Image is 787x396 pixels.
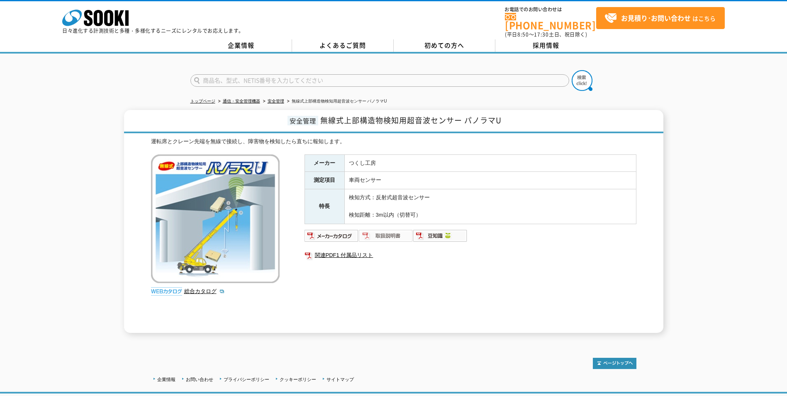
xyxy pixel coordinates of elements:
[344,172,636,189] td: 車両センサー
[223,99,260,103] a: 通信・安全管理機器
[224,377,269,382] a: プライバシーポリシー
[190,99,215,103] a: トップページ
[186,377,213,382] a: お問い合わせ
[305,172,344,189] th: 測定項目
[572,70,592,91] img: btn_search.png
[394,39,495,52] a: 初めての方へ
[326,377,354,382] a: サイトマップ
[151,154,280,283] img: 無線式上部構造物検知用超音波センサー パノラマU
[288,116,318,125] span: 安全管理
[593,358,636,369] img: トップページへ
[190,39,292,52] a: 企業情報
[280,377,316,382] a: クッキーポリシー
[359,229,413,242] img: 取扱説明書
[320,115,502,126] span: 無線式上部構造物検知用超音波センサー パノラマU
[190,74,569,87] input: 商品名、型式、NETIS番号を入力してください
[424,41,464,50] span: 初めての方へ
[534,31,549,38] span: 17:30
[621,13,691,23] strong: お見積り･お問い合わせ
[413,229,468,242] img: 豆知識
[505,13,596,30] a: [PHONE_NUMBER]
[413,235,468,241] a: 豆知識
[505,7,596,12] span: お電話でのお問い合わせは
[268,99,284,103] a: 安全管理
[344,189,636,224] td: 検知方式：反射式超音波センサー 検知距離：3m以内（切替可）
[285,97,387,106] li: 無線式上部構造物検知用超音波センサー パノラマU
[505,31,587,38] span: (平日 ～ 土日、祝日除く)
[305,235,359,241] a: メーカーカタログ
[62,28,244,33] p: 日々進化する計測技術と多種・多様化するニーズにレンタルでお応えします。
[359,235,413,241] a: 取扱説明書
[517,31,529,38] span: 8:50
[495,39,597,52] a: 採用情報
[184,288,225,294] a: 総合カタログ
[305,250,636,261] a: 関連PDF1 付属品リスト
[305,154,344,172] th: メーカー
[305,229,359,242] img: メーカーカタログ
[151,137,636,146] div: 運転席とクレーン先端を無線で接続し、障害物を検知したら直ちに報知します。
[596,7,725,29] a: お見積り･お問い合わせはこちら
[305,189,344,224] th: 特長
[292,39,394,52] a: よくあるご質問
[151,287,182,296] img: webカタログ
[344,154,636,172] td: つくし工房
[157,377,175,382] a: 企業情報
[604,12,716,24] span: はこちら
